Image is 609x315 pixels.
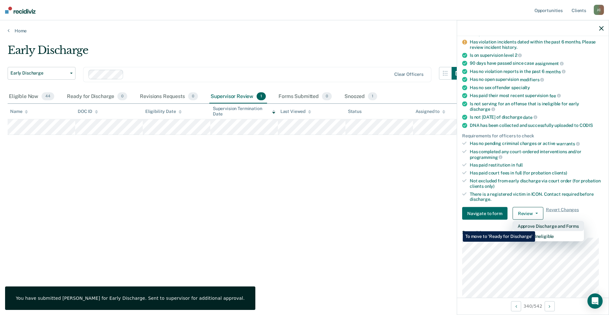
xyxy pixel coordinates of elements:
[470,107,495,112] span: discharge
[78,109,98,114] div: DOC ID
[470,52,604,58] div: Is on supervision level
[470,101,604,112] div: Is not serving for an offense that is ineligible for early
[594,5,604,15] div: J C
[470,61,604,66] div: 90 days have passed since case
[343,90,378,104] div: Snoozed
[470,191,604,202] div: There is a registered victim in ICON. Contact required before
[16,295,245,301] div: You have submitted [PERSON_NAME] for Early Discharge. Sent to supervisor for additional approval.
[188,92,198,101] span: 0
[546,207,579,220] span: Revert Changes
[462,207,510,220] a: Navigate to form link
[470,69,604,74] div: Has no violation reports in the past 6
[470,77,604,82] div: Has no open supervision
[280,109,311,114] div: Last Viewed
[545,301,555,311] button: Next Opportunity
[457,298,609,314] div: 340 / 542
[485,183,494,188] span: only)
[552,170,567,175] span: clients)
[470,162,604,168] div: Has paid restitution in
[470,93,604,99] div: Has paid their most recent supervision
[587,293,603,309] div: Open Intercom Messenger
[470,39,604,50] div: Has violation incidents dated within the past 6 months. Please review incident history.
[394,72,423,77] div: Clear officers
[523,115,537,120] span: date
[42,92,54,101] span: 44
[8,90,56,104] div: Eligible Now
[470,197,491,202] span: discharge.
[213,106,275,117] div: Supervision Termination Date
[416,109,445,114] div: Assigned to
[513,231,584,241] button: Mark as Ineligible
[322,92,332,101] span: 0
[8,28,601,34] a: Home
[10,70,68,76] span: Early Discharge
[117,92,127,101] span: 0
[470,141,604,147] div: Has no pending criminal charges or active
[556,141,580,146] span: warrants
[470,85,604,90] div: Has no sex offender
[470,122,604,128] div: DNA has been collected and successfully uploaded to
[462,207,507,220] button: Navigate to form
[470,115,604,120] div: Is not [DATE] of discharge
[368,92,377,101] span: 1
[139,90,199,104] div: Revisions Requests
[66,90,128,104] div: Ready for Discharge
[513,207,543,220] button: Review
[348,109,362,114] div: Status
[5,7,36,14] img: Recidiviz
[470,154,502,160] span: programming
[546,69,566,74] span: months
[462,230,604,235] dt: Supervision
[549,93,561,98] span: fee
[8,44,464,62] div: Early Discharge
[515,53,522,58] span: 2
[511,301,521,311] button: Previous Opportunity
[470,178,604,189] div: Not excluded from early discharge via court order (for probation clients
[516,162,523,167] span: full
[462,133,604,138] div: Requirements for officers to check
[513,221,584,231] button: Approve Discharge and Forms
[511,85,530,90] span: specialty
[520,77,544,82] span: modifiers
[470,170,604,176] div: Has paid court fees in full (for probation
[580,122,593,128] span: CODIS
[145,109,182,114] div: Eligibility Date
[277,90,333,104] div: Forms Submitted
[257,92,266,101] span: 1
[209,90,267,104] div: Supervisor Review
[535,61,564,66] span: assignment
[470,149,604,160] div: Has completed any court-ordered interventions and/or
[10,109,28,114] div: Name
